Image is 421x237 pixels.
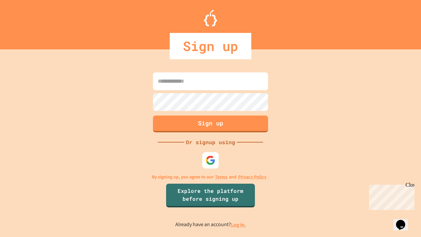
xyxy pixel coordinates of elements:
[204,10,217,26] img: Logo.svg
[175,221,246,229] p: Already have an account?
[170,33,251,59] div: Sign up
[184,138,237,146] div: Or signup using
[366,182,414,210] iframe: chat widget
[152,173,269,180] p: By signing up, you agree to our and .
[3,3,45,42] div: Chat with us now!Close
[153,116,268,132] button: Sign up
[166,184,255,207] a: Explore the platform before signing up
[393,211,414,230] iframe: chat widget
[206,155,215,165] img: google-icon.svg
[231,221,246,228] a: Log in.
[238,173,266,180] a: Privacy Policy
[215,173,227,180] a: Terms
